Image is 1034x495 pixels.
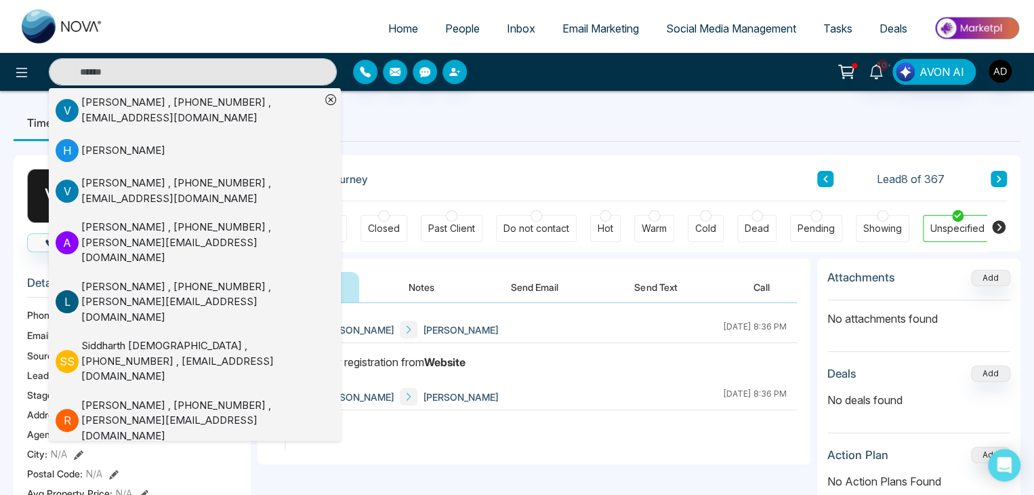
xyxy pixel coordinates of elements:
[484,272,585,302] button: Send Email
[503,222,569,235] div: Do not contact
[56,409,79,432] p: r
[827,473,1010,490] p: No Action Plans Found
[607,272,704,302] button: Send Text
[51,447,67,461] span: N/A
[745,222,769,235] div: Dead
[549,16,653,41] a: Email Marketing
[876,59,888,71] span: 10+
[81,398,320,444] div: [PERSON_NAME] , [PHONE_NUMBER] , [PERSON_NAME][EMAIL_ADDRESS][DOMAIN_NAME]
[375,16,432,41] a: Home
[860,59,892,83] a: 10+
[866,16,921,41] a: Deals
[653,16,810,41] a: Social Media Management
[695,222,716,235] div: Cold
[318,390,394,404] span: [PERSON_NAME]
[798,222,835,235] div: Pending
[27,368,76,382] span: Lead Type:
[930,222,985,235] div: Unspecified
[56,231,79,254] p: A
[81,176,320,206] div: [PERSON_NAME] , [PHONE_NUMBER] , [EMAIL_ADDRESS][DOMAIN_NAME]
[971,270,1010,286] button: Add
[880,22,907,35] span: Deals
[27,388,56,402] span: Stage:
[27,276,237,297] h3: Details
[827,367,856,380] h3: Deals
[666,22,796,35] span: Social Media Management
[27,349,61,363] span: Source:
[642,222,667,235] div: Warm
[823,22,852,35] span: Tasks
[445,22,480,35] span: People
[56,290,79,313] p: L
[86,467,102,481] span: N/A
[81,279,320,325] div: [PERSON_NAME] , [PHONE_NUMBER] , [PERSON_NAME][EMAIL_ADDRESS][DOMAIN_NAME]
[827,448,888,462] h3: Action Plan
[928,13,1026,43] img: Market-place.gif
[877,171,945,187] span: Lead 8 of 367
[988,449,1020,481] div: Open Intercom Messenger
[726,272,797,302] button: Call
[507,22,535,35] span: Inbox
[598,222,613,235] div: Hot
[896,62,915,81] img: Lead Flow
[827,300,1010,327] p: No attachments found
[723,388,787,405] div: [DATE] 8:36 PM
[27,308,58,322] span: Phone:
[27,233,93,252] button: Call
[56,139,79,162] p: H
[423,390,499,404] span: [PERSON_NAME]
[423,323,499,337] span: [PERSON_NAME]
[971,447,1010,463] button: Add
[14,104,83,141] li: Timeline
[428,222,475,235] div: Past Client
[27,447,47,461] span: City :
[827,392,1010,408] p: No deals found
[56,180,79,203] p: V
[81,338,320,384] div: Siddharth [DEMOGRAPHIC_DATA] , [PHONE_NUMBER] , [EMAIL_ADDRESS][DOMAIN_NAME]
[493,16,549,41] a: Inbox
[971,271,1010,283] span: Add
[381,272,461,302] button: Notes
[971,365,1010,382] button: Add
[27,427,56,441] span: Agent:
[827,271,895,284] h3: Attachments
[318,323,394,337] span: [PERSON_NAME]
[562,22,639,35] span: Email Marketing
[989,60,1012,83] img: User Avatar
[892,59,976,85] button: AVON AI
[388,22,418,35] span: Home
[863,222,902,235] div: Showing
[22,9,103,43] img: Nova CRM Logo
[919,64,964,80] span: AVON AI
[56,350,79,373] p: S s
[27,169,81,223] div: V t
[432,16,493,41] a: People
[81,220,320,266] div: [PERSON_NAME] , [PHONE_NUMBER] , [PERSON_NAME][EMAIL_ADDRESS][DOMAIN_NAME]
[723,321,787,338] div: [DATE] 8:36 PM
[27,467,83,481] span: Postal Code :
[27,328,53,342] span: Email:
[81,95,320,125] div: [PERSON_NAME] , [PHONE_NUMBER] , [EMAIL_ADDRESS][DOMAIN_NAME]
[27,408,85,422] span: Address:
[368,222,400,235] div: Closed
[810,16,866,41] a: Tasks
[81,143,165,159] div: [PERSON_NAME]
[56,99,79,122] p: V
